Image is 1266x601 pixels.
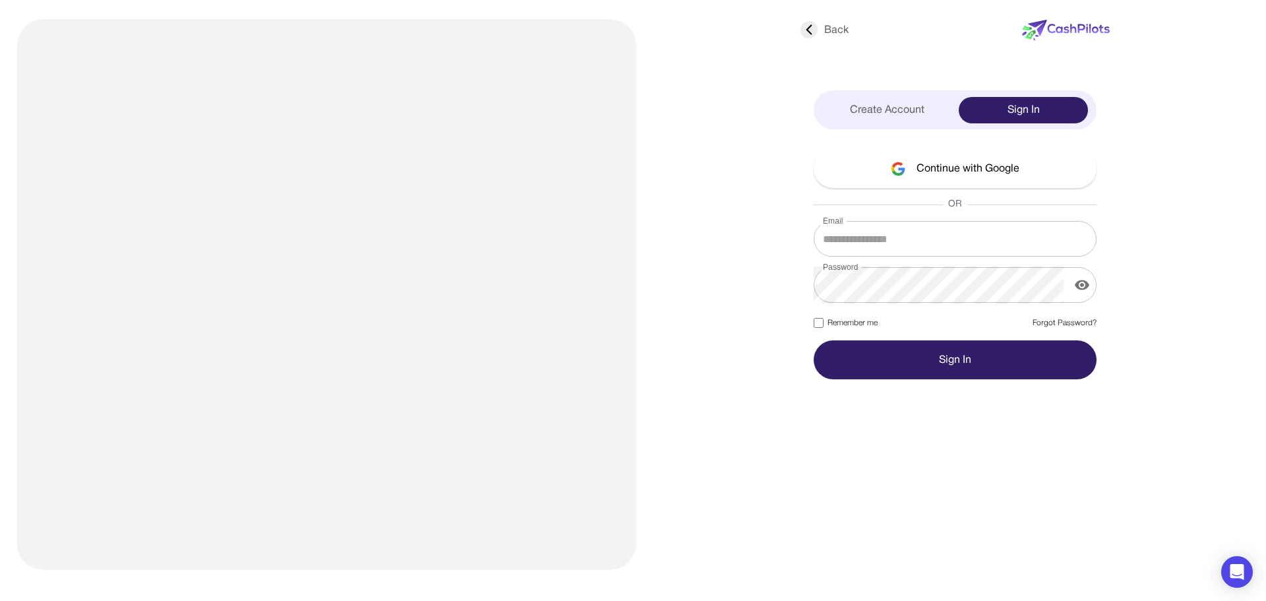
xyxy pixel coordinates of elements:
[1033,317,1097,329] a: Forgot Password?
[1022,20,1110,41] img: new-logo.svg
[822,97,951,123] div: Create Account
[1069,272,1095,298] button: display the password
[814,149,1097,188] button: Continue with Google
[959,97,1088,123] div: Sign In
[800,22,849,38] div: Back
[814,340,1097,379] button: Sign In
[814,318,824,328] input: Remember me
[943,198,967,211] span: OR
[823,261,859,272] label: Password
[814,317,878,329] label: Remember me
[1221,556,1253,588] div: Open Intercom Messenger
[891,162,906,176] img: google-logo.svg
[823,215,843,226] label: Email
